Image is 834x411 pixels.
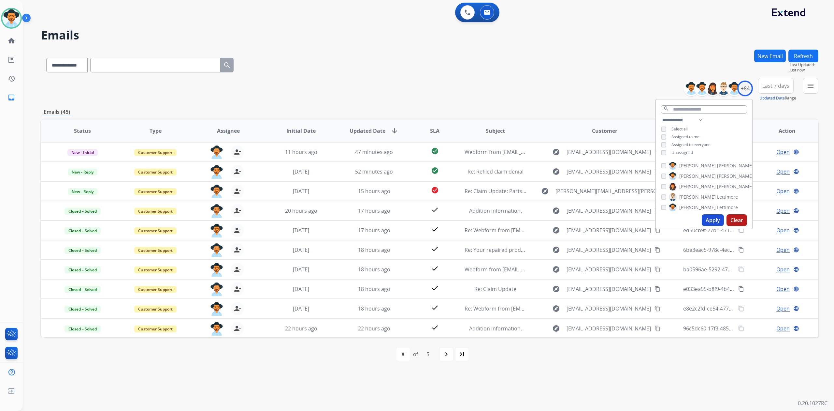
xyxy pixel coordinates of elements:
[134,306,177,312] span: Customer Support
[358,285,390,293] span: 18 hours ago
[776,266,790,273] span: Open
[65,326,101,332] span: Closed – Solved
[68,169,97,175] span: New - Reply
[234,246,241,254] mat-icon: person_remove
[671,150,693,155] span: Unassigned
[293,227,309,234] span: [DATE]
[210,322,223,336] img: agent-avatar
[738,286,744,292] mat-icon: content_copy
[134,149,177,156] span: Customer Support
[431,245,439,253] mat-icon: check
[737,81,753,96] div: +84
[293,188,309,195] span: [DATE]
[567,305,651,312] span: [EMAIL_ADDRESS][DOMAIN_NAME]
[431,265,439,272] mat-icon: check
[798,399,827,407] p: 0.20.1027RC
[654,247,660,253] mat-icon: content_copy
[68,188,97,195] span: New - Reply
[793,247,799,253] mat-icon: language
[358,227,390,234] span: 17 hours ago
[683,285,783,293] span: e033ea55-b8f9-4b4b-a09c-71a0d179800c
[654,266,660,272] mat-icon: content_copy
[552,285,560,293] mat-icon: explore
[234,305,241,312] mat-icon: person_remove
[286,127,316,135] span: Initial Date
[776,148,790,156] span: Open
[679,194,716,200] span: [PERSON_NAME]
[431,225,439,233] mat-icon: check
[355,148,393,156] span: 47 minutes ago
[134,227,177,234] span: Customer Support
[776,285,790,293] span: Open
[358,305,390,312] span: 18 hours ago
[762,84,789,87] span: Last 7 days
[234,207,241,215] mat-icon: person_remove
[567,226,651,234] span: [EMAIL_ADDRESS][DOMAIN_NAME]
[567,168,651,175] span: [EMAIL_ADDRESS][DOMAIN_NAME]
[552,168,560,175] mat-icon: explore
[210,243,223,257] img: agent-avatar
[754,50,786,62] button: New Email
[552,207,560,215] mat-icon: explore
[350,127,385,135] span: Updated Date
[738,227,744,233] mat-icon: content_copy
[793,208,799,214] mat-icon: language
[210,204,223,218] img: agent-avatar
[465,188,568,195] span: Re: Claim Update: Parts ordered for repair
[293,246,309,253] span: [DATE]
[790,68,818,73] span: Just now
[654,149,660,155] mat-icon: content_copy
[552,148,560,156] mat-icon: explore
[65,266,101,273] span: Closed – Solved
[486,127,505,135] span: Subject
[134,326,177,332] span: Customer Support
[431,147,439,155] mat-icon: check_circle
[717,194,738,200] span: Lettimore
[793,306,799,312] mat-icon: language
[567,285,651,293] span: [EMAIL_ADDRESS][DOMAIN_NAME]
[210,165,223,179] img: agent-avatar
[679,173,716,179] span: [PERSON_NAME]
[552,226,560,234] mat-icon: explore
[421,348,435,361] div: 5
[285,207,317,214] span: 20 hours ago
[234,187,241,195] mat-icon: person_remove
[793,188,799,194] mat-icon: language
[41,29,818,42] h2: Emails
[210,302,223,316] img: agent-avatar
[552,305,560,312] mat-icon: explore
[431,186,439,194] mat-icon: check_circle
[285,325,317,332] span: 22 hours ago
[663,106,669,112] mat-icon: search
[41,108,73,116] p: Emails (45)
[738,326,744,331] mat-icon: content_copy
[74,127,91,135] span: Status
[217,127,240,135] span: Assignee
[465,227,621,234] span: Re: Webform from [EMAIL_ADDRESS][DOMAIN_NAME] on [DATE]
[552,325,560,332] mat-icon: explore
[567,246,651,254] span: [EMAIL_ADDRESS][DOMAIN_NAME]
[134,169,177,175] span: Customer Support
[567,266,651,273] span: [EMAIL_ADDRESS][DOMAIN_NAME]
[442,350,450,358] mat-icon: navigate_next
[358,266,390,273] span: 18 hours ago
[776,305,790,312] span: Open
[469,207,522,214] span: Addition information.
[234,148,241,156] mat-icon: person_remove
[134,247,177,254] span: Customer Support
[65,247,101,254] span: Closed – Solved
[776,207,790,215] span: Open
[430,127,439,135] span: SLA
[683,325,779,332] span: 96c5dc60-17f3-4851-a608-26fcc7018f72
[210,282,223,296] img: agent-avatar
[234,226,241,234] mat-icon: person_remove
[654,208,660,214] mat-icon: content_copy
[671,134,699,140] span: Assigned to me
[355,168,393,175] span: 52 minutes ago
[223,61,231,69] mat-icon: search
[738,266,744,272] mat-icon: content_copy
[793,169,799,175] mat-icon: language
[469,325,522,332] span: Addition information.
[654,286,660,292] mat-icon: content_copy
[465,246,575,253] span: Re: Your repaired product is ready for pickup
